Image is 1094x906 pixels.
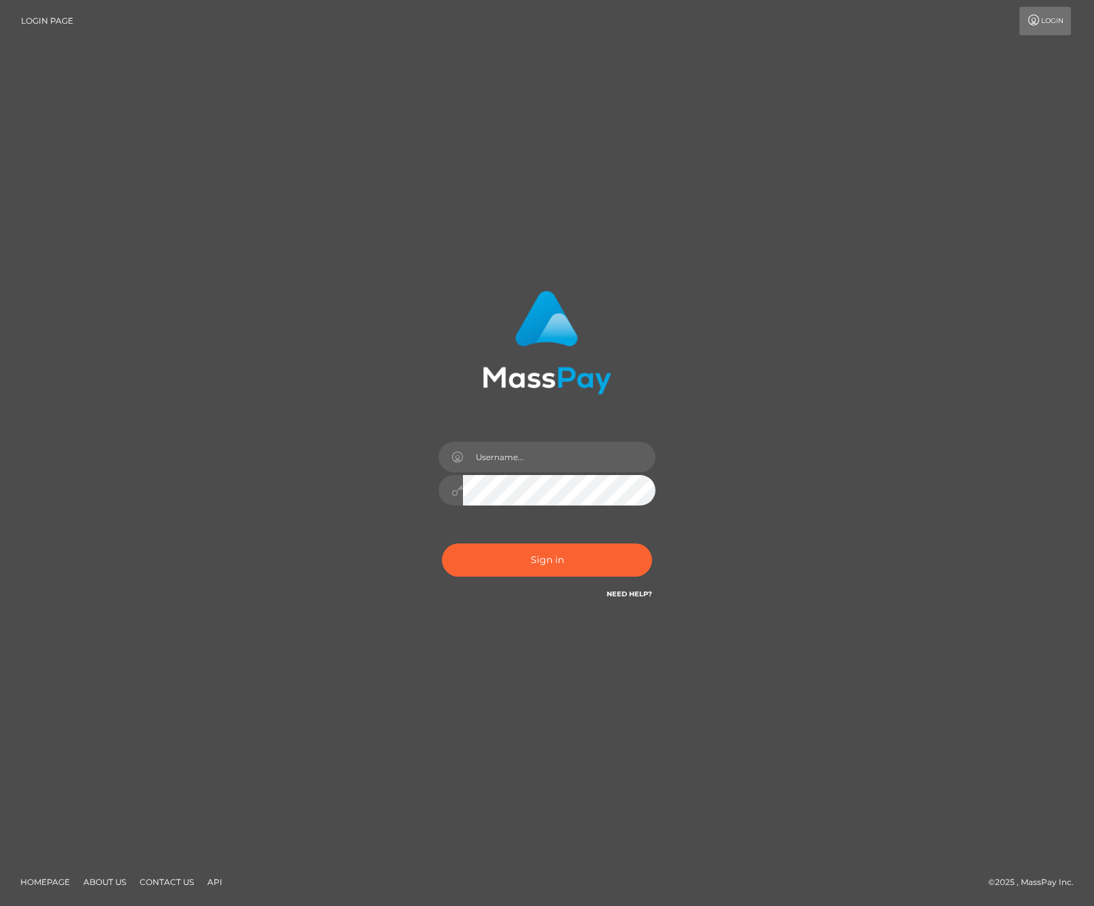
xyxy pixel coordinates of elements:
[988,875,1084,890] div: © 2025 , MassPay Inc.
[483,291,611,394] img: MassPay Login
[15,871,75,892] a: Homepage
[21,7,73,35] a: Login Page
[78,871,131,892] a: About Us
[202,871,228,892] a: API
[1019,7,1071,35] a: Login
[463,442,655,472] input: Username...
[607,590,652,598] a: Need Help?
[442,543,652,577] button: Sign in
[134,871,199,892] a: Contact Us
